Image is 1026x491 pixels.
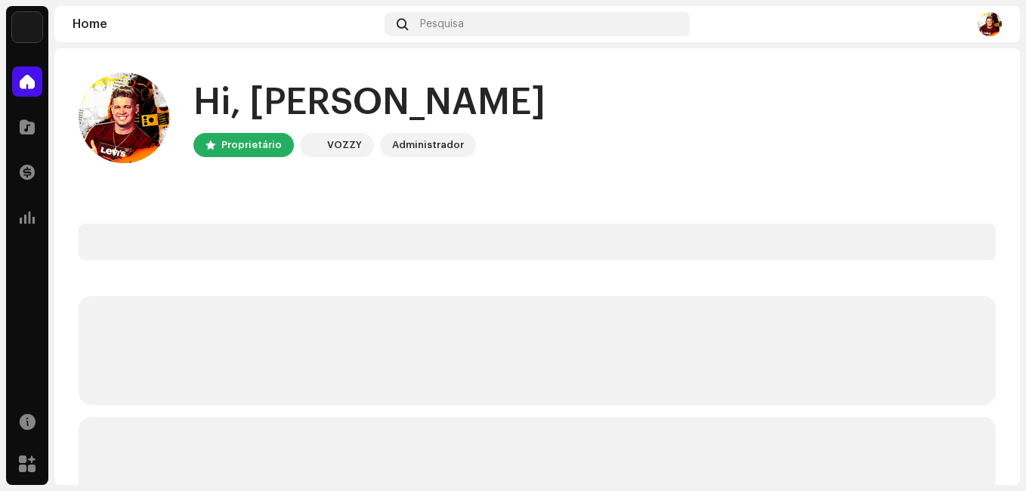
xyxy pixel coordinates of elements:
div: Home [73,18,379,30]
div: Hi, [PERSON_NAME] [193,79,545,127]
img: 92319b1a-f8bd-427d-965a-69defdc58ce8 [978,12,1002,36]
img: 1cf725b2-75a2-44e7-8fdf-5f1256b3d403 [303,136,321,154]
div: Administrador [392,136,464,154]
img: 92319b1a-f8bd-427d-965a-69defdc58ce8 [79,73,169,163]
div: Proprietário [221,136,282,154]
div: VOZZY [327,136,362,154]
span: Pesquisa [420,18,464,30]
img: 1cf725b2-75a2-44e7-8fdf-5f1256b3d403 [12,12,42,42]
